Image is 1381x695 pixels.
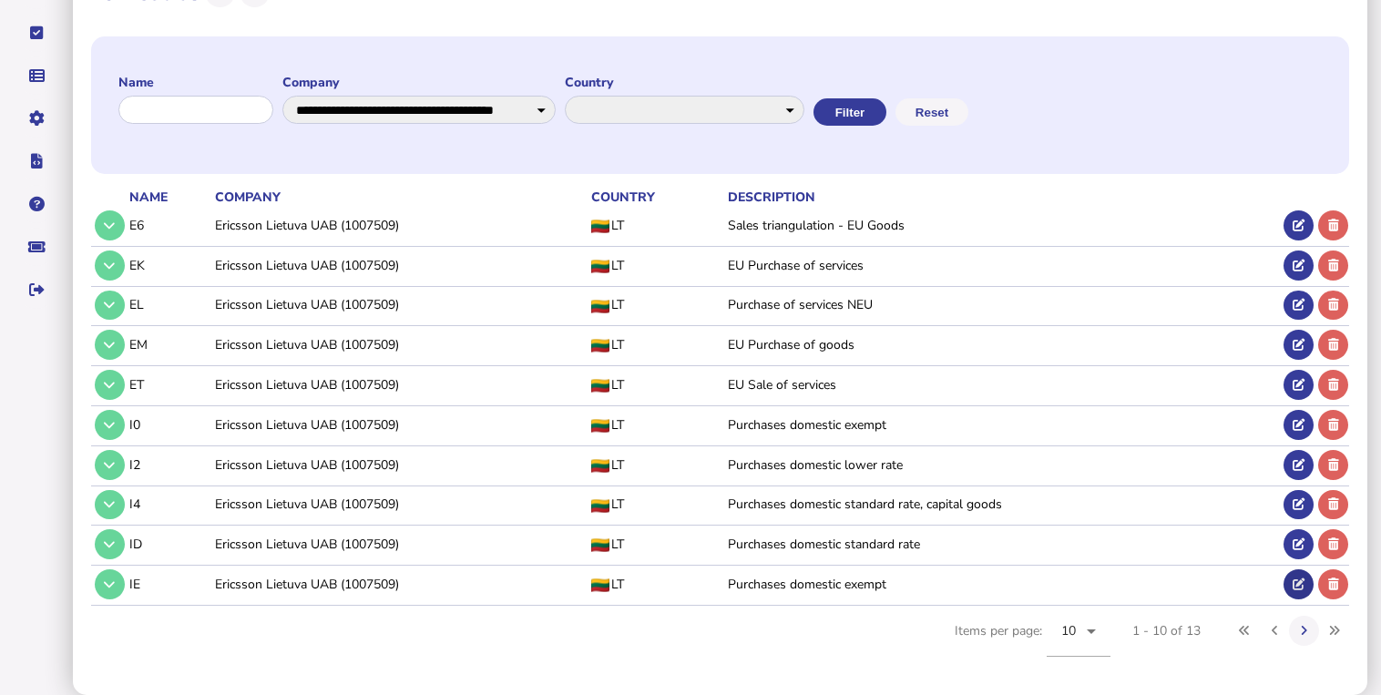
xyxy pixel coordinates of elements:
[126,188,211,207] th: Name
[591,339,609,353] img: LT flag
[126,526,211,563] td: ID
[17,185,56,223] button: Help pages
[591,379,609,393] img: LT flag
[1318,210,1348,240] button: Delete tax code
[1289,616,1319,646] button: Next page
[591,189,723,206] div: Country
[591,336,723,353] div: LT
[591,220,609,233] img: LT flag
[1284,210,1314,240] button: Edit tax code
[95,490,125,520] button: Tax code details
[1318,490,1348,520] button: Delete tax code
[591,536,723,553] div: LT
[1230,616,1260,646] button: First page
[724,326,1281,363] td: EU Purchase of goods
[1284,490,1314,520] button: Edit tax code
[1284,330,1314,360] button: Edit tax code
[17,56,56,95] button: Data manager
[17,228,56,266] button: Raise a support ticket
[17,14,56,52] button: Tasks
[724,188,1281,207] th: Description
[591,217,723,234] div: LT
[211,405,588,443] td: Ericsson Lietuva UAB (1007509)
[1132,622,1201,639] div: 1 - 10 of 13
[895,98,968,126] button: Reset
[211,445,588,483] td: Ericsson Lietuva UAB (1007509)
[95,370,125,400] button: Tax code details
[211,286,588,323] td: Ericsson Lietuva UAB (1007509)
[1318,330,1348,360] button: Delete tax code
[95,569,125,599] button: Tax code details
[211,566,588,603] td: Ericsson Lietuva UAB (1007509)
[724,526,1281,563] td: Purchases domestic standard rate
[1319,616,1349,646] button: Last page
[591,496,723,513] div: LT
[591,260,609,273] img: LT flag
[211,485,588,523] td: Ericsson Lietuva UAB (1007509)
[1284,569,1314,599] button: Edit tax code
[29,76,45,77] i: Data manager
[591,419,609,433] img: LT flag
[95,250,125,281] button: Tax code details
[591,376,723,393] div: LT
[118,74,273,91] label: Name
[1318,291,1348,321] button: Delete tax code
[591,499,609,513] img: LT flag
[126,445,211,483] td: I2
[17,271,56,309] button: Sign out
[955,606,1110,677] div: Items per page:
[95,210,125,240] button: Tax code details
[1284,291,1314,321] button: Edit tax code
[95,450,125,480] button: Tax code details
[1284,529,1314,559] button: Edit tax code
[591,578,609,592] img: LT flag
[211,246,588,283] td: Ericsson Lietuva UAB (1007509)
[591,257,723,274] div: LT
[1318,529,1348,559] button: Delete tax code
[565,74,804,91] label: Country
[1061,622,1077,639] span: 10
[1318,410,1348,440] button: Delete tax code
[813,98,886,126] button: Filter
[17,142,56,180] button: Developer hub links
[126,366,211,404] td: ET
[724,286,1281,323] td: Purchase of services NEU
[724,366,1281,404] td: EU Sale of services
[1284,250,1314,281] button: Edit tax code
[211,526,588,563] td: Ericsson Lietuva UAB (1007509)
[591,296,723,313] div: LT
[591,300,609,313] img: LT flag
[126,405,211,443] td: I0
[126,246,211,283] td: EK
[1047,606,1110,677] mat-form-field: Change page size
[126,566,211,603] td: IE
[1284,410,1314,440] button: Edit tax code
[724,485,1281,523] td: Purchases domestic standard rate, capital goods
[724,246,1281,283] td: EU Purchase of services
[211,207,588,244] td: Ericsson Lietuva UAB (1007509)
[95,330,125,360] button: Tax code details
[1318,250,1348,281] button: Delete tax code
[724,566,1281,603] td: Purchases domestic exempt
[1284,450,1314,480] button: Edit tax code
[724,207,1281,244] td: Sales triangulation - EU Goods
[126,326,211,363] td: EM
[282,74,556,91] label: Company
[591,459,609,473] img: LT flag
[591,456,723,474] div: LT
[591,576,723,593] div: LT
[211,326,588,363] td: Ericsson Lietuva UAB (1007509)
[126,485,211,523] td: I4
[724,445,1281,483] td: Purchases domestic lower rate
[1318,450,1348,480] button: Delete tax code
[591,416,723,434] div: LT
[1260,616,1290,646] button: Previous page
[126,286,211,323] td: EL
[1318,569,1348,599] button: Delete tax code
[211,366,588,404] td: Ericsson Lietuva UAB (1007509)
[126,207,211,244] td: E6
[95,410,125,440] button: Tax code details
[95,291,125,321] button: Tax code details
[17,99,56,138] button: Manage settings
[724,405,1281,443] td: Purchases domestic exempt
